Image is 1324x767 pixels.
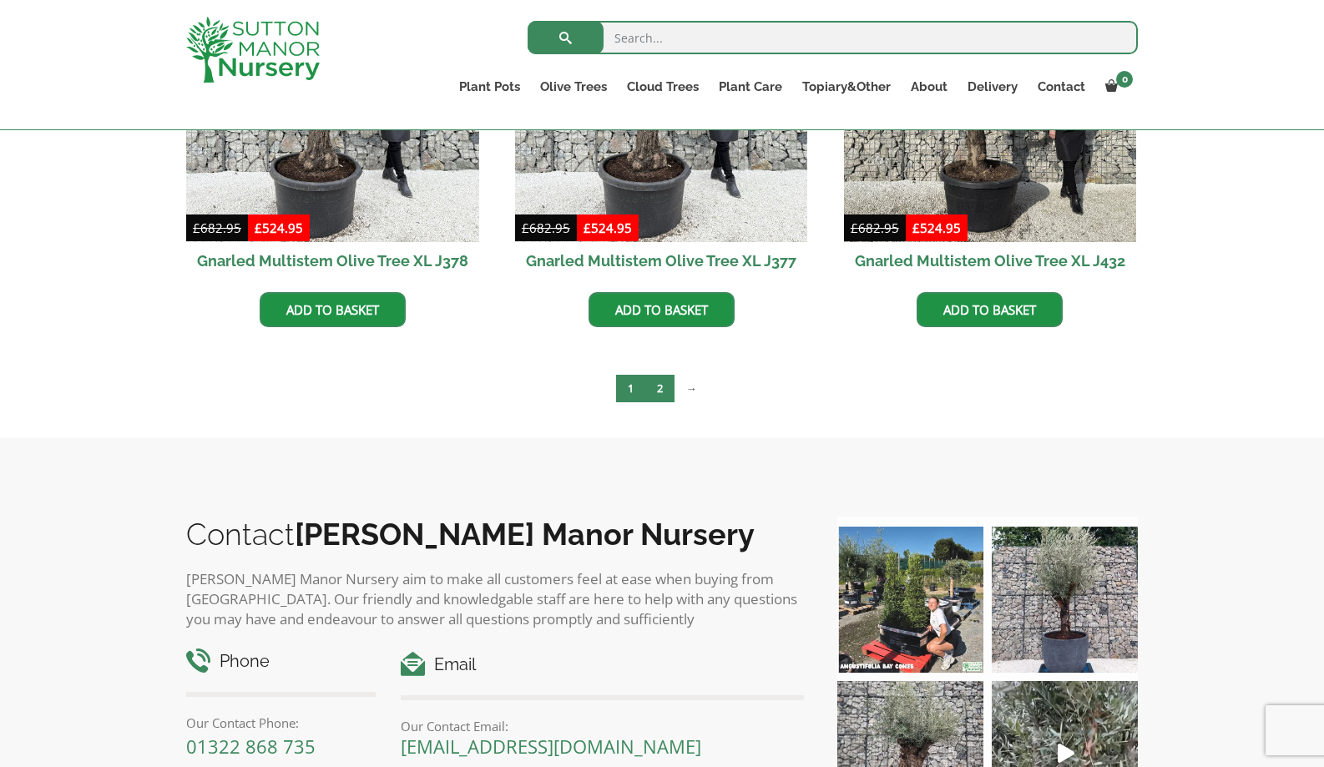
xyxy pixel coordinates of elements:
[851,220,858,236] span: £
[584,220,591,236] span: £
[193,220,200,236] span: £
[589,292,735,327] a: Add to basket: “Gnarled Multistem Olive Tree XL J377”
[912,220,920,236] span: £
[255,220,262,236] span: £
[837,527,983,673] img: Our elegant & picturesque Angustifolia Cones are an exquisite addition to your Bay Tree collectio...
[901,75,958,98] a: About
[255,220,303,236] bdi: 524.95
[584,220,632,236] bdi: 524.95
[1028,75,1095,98] a: Contact
[616,375,645,402] span: Page 1
[449,75,530,98] a: Plant Pots
[1058,744,1074,763] svg: Play
[186,374,1138,409] nav: Product Pagination
[675,375,709,402] a: →
[186,517,804,552] h2: Contact
[851,220,899,236] bdi: 682.95
[401,652,804,678] h4: Email
[186,648,376,674] h4: Phone
[1116,71,1133,88] span: 0
[401,734,701,759] a: [EMAIL_ADDRESS][DOMAIN_NAME]
[186,17,320,83] img: logo
[792,75,901,98] a: Topiary&Other
[401,716,804,736] p: Our Contact Email:
[530,75,617,98] a: Olive Trees
[186,242,479,280] h2: Gnarled Multistem Olive Tree XL J378
[1095,75,1138,98] a: 0
[186,713,376,733] p: Our Contact Phone:
[186,569,804,629] p: [PERSON_NAME] Manor Nursery aim to make all customers feel at ease when buying from [GEOGRAPHIC_D...
[617,75,709,98] a: Cloud Trees
[515,242,808,280] h2: Gnarled Multistem Olive Tree XL J377
[958,75,1028,98] a: Delivery
[186,734,316,759] a: 01322 868 735
[295,517,755,552] b: [PERSON_NAME] Manor Nursery
[645,375,675,402] a: Page 2
[992,527,1138,673] img: A beautiful multi-stem Spanish Olive tree potted in our luxurious fibre clay pots 😍😍
[709,75,792,98] a: Plant Care
[193,220,241,236] bdi: 682.95
[912,220,961,236] bdi: 524.95
[522,220,529,236] span: £
[917,292,1063,327] a: Add to basket: “Gnarled Multistem Olive Tree XL J432”
[522,220,570,236] bdi: 682.95
[528,21,1138,54] input: Search...
[260,292,406,327] a: Add to basket: “Gnarled Multistem Olive Tree XL J378”
[844,242,1137,280] h2: Gnarled Multistem Olive Tree XL J432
